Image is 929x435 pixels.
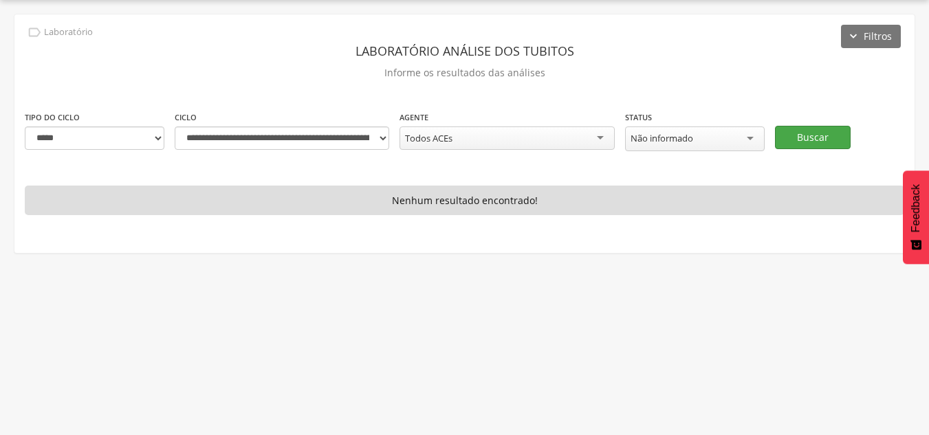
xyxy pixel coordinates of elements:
[400,112,428,123] label: Agente
[841,25,901,48] button: Filtros
[25,112,80,123] label: Tipo do ciclo
[775,126,851,149] button: Buscar
[625,112,652,123] label: Status
[631,132,693,144] div: Não informado
[175,112,197,123] label: Ciclo
[25,63,904,82] p: Informe os resultados das análises
[44,27,93,38] p: Laboratório
[405,132,452,144] div: Todos ACEs
[910,184,922,232] span: Feedback
[25,38,904,63] header: Laboratório análise dos tubitos
[903,170,929,264] button: Feedback - Mostrar pesquisa
[27,25,42,40] i: 
[25,186,904,216] p: Nenhum resultado encontrado!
